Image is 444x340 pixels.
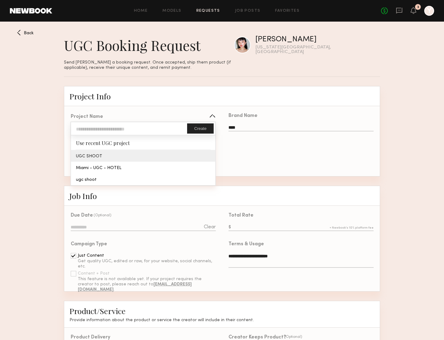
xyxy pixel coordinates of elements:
[71,114,103,119] div: Project Name
[424,6,434,16] a: Y
[255,36,380,44] div: [PERSON_NAME]
[417,6,419,9] div: 3
[71,173,215,185] div: ugc shoot
[234,37,251,53] img: Lin M Picture
[69,191,97,201] span: Job Info
[71,162,215,173] div: Miami - UGC - HOTEL
[284,335,302,339] div: (Optional)
[64,36,234,54] h1: UGC Booking Request
[71,150,215,162] div: UGC SHOOT
[78,282,192,292] b: [EMAIL_ADDRESS][DOMAIN_NAME]
[69,317,375,323] h3: Provide information about the product or service the creator will include in their content.
[228,114,258,118] div: Brand Name
[78,254,104,258] div: Just Content
[228,335,286,340] div: Creator Keeps Product?
[235,9,261,13] a: Job Posts
[255,45,380,54] div: [US_STATE][GEOGRAPHIC_DATA], [GEOGRAPHIC_DATA]
[71,242,107,247] div: Campaign Type
[71,335,110,340] div: Product Delivery
[275,9,299,13] a: Favorites
[204,225,216,230] div: Clear
[71,135,215,149] div: Use recent UGC project
[187,123,214,134] button: Create
[69,91,111,101] span: Project Info
[78,272,110,276] div: Content + Post
[162,9,181,13] a: Models
[134,9,148,13] a: Home
[78,277,216,292] div: This feature is not available yet. If your project requires the creator to post, please reach out...
[78,259,216,269] div: Get quality UGC, edited or raw, for your website, social channels, etc.
[24,31,34,35] span: Back
[228,242,264,247] div: Terms & Usage
[71,213,93,218] div: Due Date
[196,9,220,13] a: Requests
[228,213,253,218] div: Total Rate
[64,60,234,70] span: Send [PERSON_NAME] a booking request. Once accepted, ship them product (if applicable), receive t...
[94,213,111,218] div: (Optional)
[69,306,126,316] span: Product/Service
